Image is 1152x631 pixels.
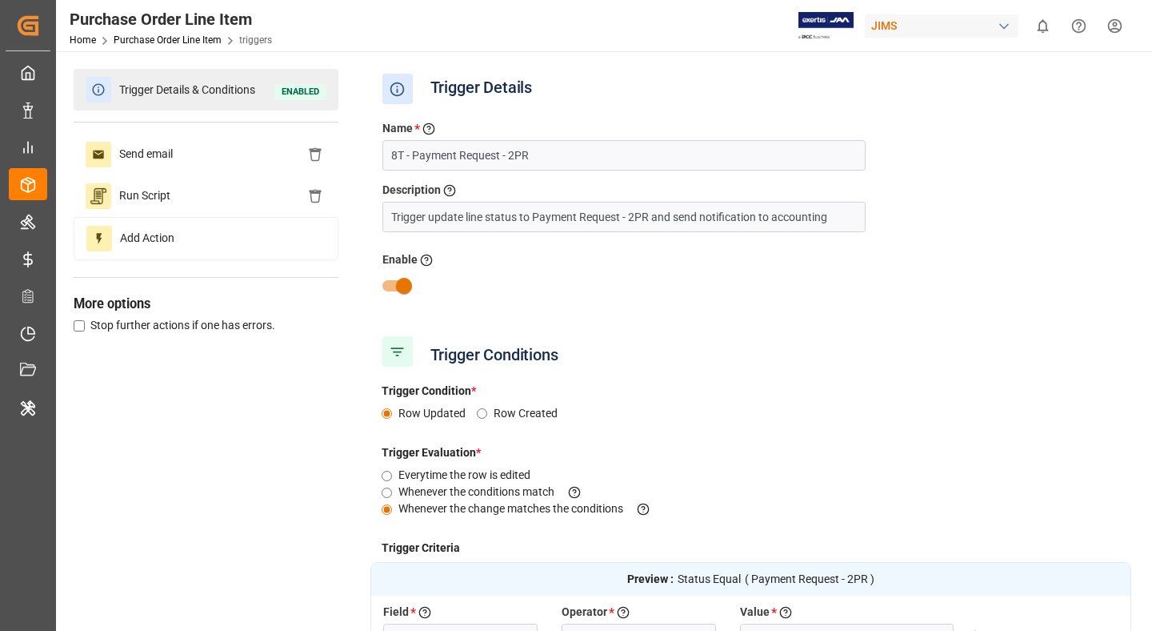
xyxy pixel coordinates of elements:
a: Home [70,34,96,46]
label: Name [382,120,413,138]
strong: Preview : [627,571,674,588]
h4: Trigger Criteria [370,540,1132,557]
label: Whenever the conditions match [398,484,595,500]
label: Field [383,604,409,621]
h4: Trigger Condition [370,383,1132,400]
button: JIMS [865,10,1025,41]
span: ( Payment Request - 2PR ) [745,571,874,588]
label: Row Created [494,405,569,422]
span: Trigger Details & Conditions [111,78,263,102]
div: JIMS [865,14,1018,38]
h4: Trigger Evaluation [370,444,1132,461]
span: Status Equal [678,571,741,588]
span: Add Action [112,226,182,251]
button: Help Center [1061,8,1097,44]
label: Description [382,182,441,199]
button: show 0 new notifications [1025,8,1061,44]
span: Enabled [274,84,326,100]
label: Stop further actions if one has errors. [90,317,275,334]
label: Row Updated [398,405,477,422]
label: Enable [382,251,418,268]
label: Operator [562,604,607,621]
span: Trigger Conditions [422,341,566,368]
a: Purchase Order Line Item [114,34,222,46]
h3: More options [74,295,338,315]
span: Run Script [111,183,178,209]
img: Exertis%20JAM%20-%20Email%20Logo.jpg_1722504956.jpg [798,12,854,40]
input: Enter name [382,140,866,171]
label: Value [740,604,770,621]
label: Whenever the change matches the conditions [398,500,664,517]
label: Everytime the row is edited [398,467,542,484]
input: Enter description [382,202,866,232]
span: Trigger Details [422,74,541,104]
span: Send email [111,142,181,167]
div: Purchase Order Line Item [70,7,272,31]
